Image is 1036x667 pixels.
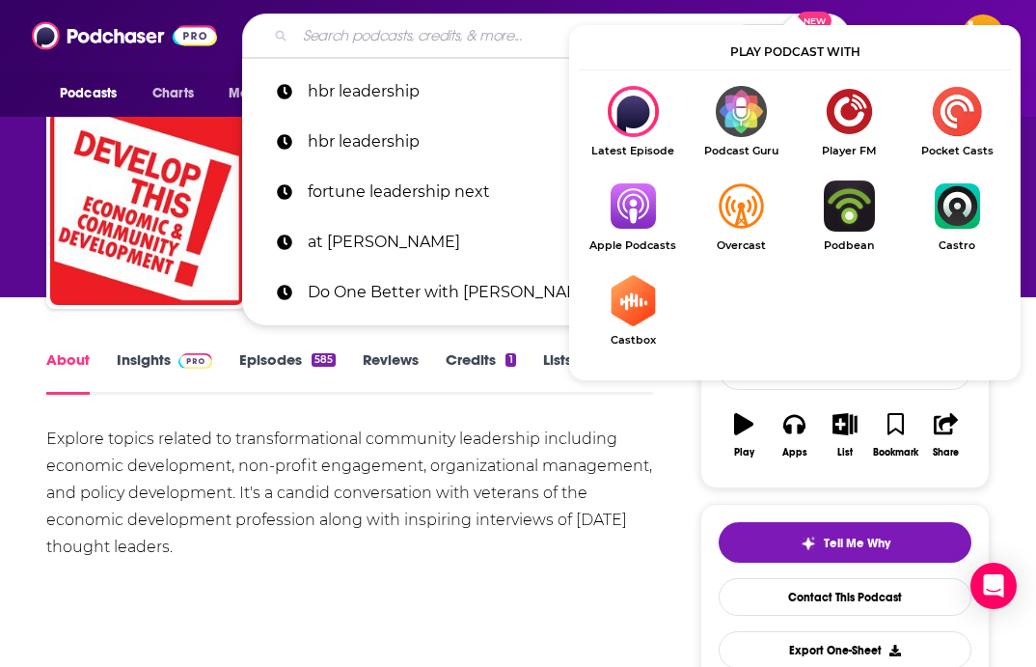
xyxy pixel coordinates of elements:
[970,563,1017,609] div: Open Intercom Messenger
[215,75,322,112] button: open menu
[579,86,687,157] div: Develop This: Economic and Community Development on Latest Episode
[873,447,918,459] div: Bookmark
[769,401,819,470] button: Apps
[797,12,832,30] span: New
[795,86,903,157] a: Player FMPlayer FM
[921,401,971,470] button: Share
[505,353,515,367] div: 1
[32,17,217,54] img: Podchaser - Follow, Share and Rate Podcasts
[117,350,212,395] a: InsightsPodchaser Pro
[312,353,336,367] div: 585
[579,145,687,157] span: Latest Episode
[242,217,851,267] a: at [PERSON_NAME]
[46,426,653,561] div: Explore topics related to transformational community leadership including economic development, n...
[579,334,687,347] span: Castbox
[795,181,903,252] a: PodbeanPodbean
[903,181,1011,252] a: CastroCastro
[46,350,90,395] a: About
[579,275,687,347] a: CastboxCastbox
[242,67,851,117] a: hbr leadership
[446,350,515,395] a: Credits1
[801,536,816,551] img: tell me why sparkle
[152,80,194,107] span: Charts
[140,75,205,112] a: Charts
[178,353,212,369] img: Podchaser Pro
[903,145,1011,157] span: Pocket Casts
[903,239,1011,252] span: Castro
[719,401,769,470] button: Play
[782,447,807,459] div: Apps
[687,181,795,252] a: OvercastOvercast
[295,20,735,51] input: Search podcasts, credits, & more...
[50,112,243,305] img: Develop This: Economic and Community Development
[795,145,903,157] span: Player FM
[242,167,851,217] a: fortune leadership next
[229,80,297,107] span: Monitoring
[308,117,797,167] p: hbr leadership
[60,80,117,107] span: Podcasts
[933,447,959,459] div: Share
[579,35,1011,70] div: Play podcast with
[719,578,971,616] a: Contact This Podcast
[734,447,754,459] div: Play
[579,181,687,252] a: Apple PodcastsApple Podcasts
[837,447,853,459] div: List
[687,239,795,252] span: Overcast
[795,239,903,252] span: Podbean
[242,267,851,318] a: Do One Better with [PERSON_NAME]
[824,536,890,551] span: Tell Me Why
[820,401,870,470] button: List
[242,117,851,167] a: hbr leadership
[363,350,419,395] a: Reviews
[687,86,795,157] a: Podcast GuruPodcast Guru
[579,239,687,252] span: Apple Podcasts
[903,86,1011,157] a: Pocket CastsPocket Casts
[242,14,851,58] div: Search podcasts, credits, & more...
[719,522,971,563] button: tell me why sparkleTell Me Why
[308,167,797,217] p: fortune leadership next
[239,350,336,395] a: Episodes585
[308,67,797,117] p: hbr leadership
[308,217,797,267] p: at barron's
[46,75,142,112] button: open menu
[543,350,593,395] a: Lists3
[870,401,920,470] button: Bookmark
[308,267,797,318] p: Do One Better with Alberto Lidji
[687,145,795,157] span: Podcast Guru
